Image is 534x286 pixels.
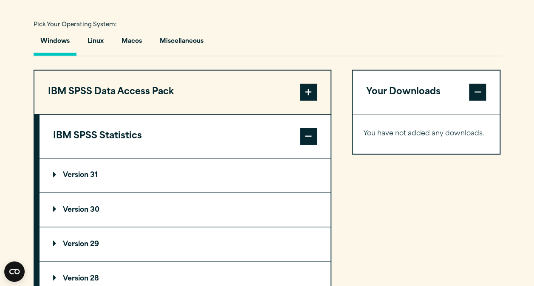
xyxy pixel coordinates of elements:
[353,70,500,114] button: Your Downloads
[34,31,76,56] button: Windows
[53,241,99,247] p: Version 29
[153,31,210,56] button: Miscellaneous
[40,115,331,158] button: IBM SPSS Statistics
[53,172,98,179] p: Version 31
[81,31,110,56] button: Linux
[115,31,149,56] button: Macos
[4,261,25,282] button: Open CMP widget
[353,114,500,154] div: Your Downloads
[40,158,331,192] summary: Version 31
[40,227,331,261] summary: Version 29
[53,275,99,282] p: Version 28
[34,22,117,28] span: Pick Your Operating System:
[34,70,331,114] button: IBM SPSS Data Access Pack
[363,128,489,140] p: You have not added any downloads.
[40,193,331,227] summary: Version 30
[53,206,99,213] p: Version 30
